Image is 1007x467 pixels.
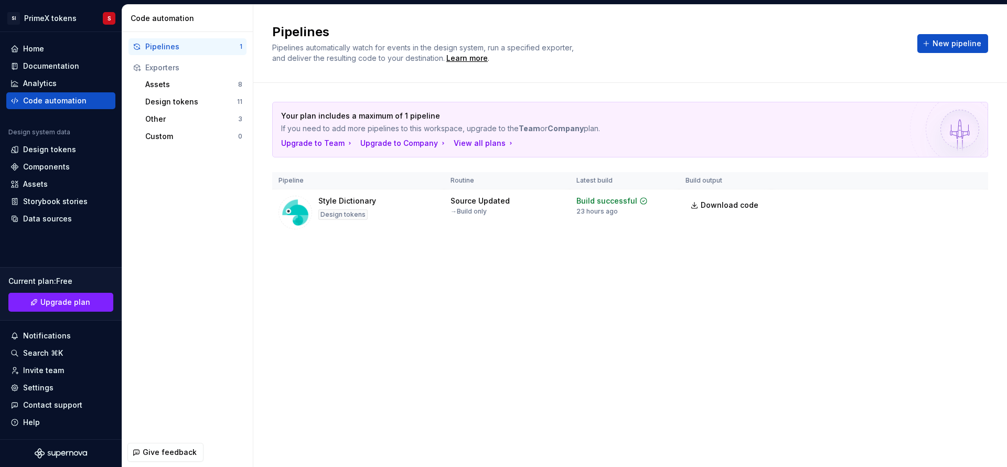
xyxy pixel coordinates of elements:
[6,141,115,158] a: Design tokens
[454,138,515,148] button: View all plans
[701,200,758,210] span: Download code
[6,397,115,413] button: Contact support
[127,443,203,462] button: Give feedback
[23,331,71,341] div: Notifications
[444,172,570,189] th: Routine
[685,196,765,215] a: Download code
[6,379,115,396] a: Settings
[2,7,120,29] button: SIPrimeX tokensS
[131,13,249,24] div: Code automation
[576,207,618,216] div: 23 hours ago
[108,14,111,23] div: S
[272,43,576,62] span: Pipelines automatically watch for events in the design system, run a specified exporter, and deli...
[145,79,238,90] div: Assets
[141,111,247,128] button: Other3
[679,172,772,189] th: Build output
[272,24,905,40] h2: Pipelines
[451,196,510,206] div: Source Updated
[548,124,584,133] strong: Company
[6,58,115,75] a: Documentation
[8,293,113,312] a: Upgrade plan
[6,414,115,431] button: Help
[23,179,48,189] div: Assets
[8,276,113,286] div: Current plan : Free
[23,348,63,358] div: Search ⌘K
[238,132,242,141] div: 0
[23,400,82,410] div: Contact support
[6,40,115,57] a: Home
[281,111,906,121] p: Your plan includes a maximum of 1 pipeline
[23,196,88,207] div: Storybook stories
[6,176,115,193] a: Assets
[6,345,115,362] button: Search ⌘K
[40,297,90,307] span: Upgrade plan
[23,44,44,54] div: Home
[451,207,487,216] div: → Build only
[8,128,70,136] div: Design system data
[237,98,242,106] div: 11
[6,158,115,175] a: Components
[145,41,240,52] div: Pipelines
[145,62,242,73] div: Exporters
[6,210,115,227] a: Data sources
[35,448,87,459] svg: Supernova Logo
[281,138,354,148] button: Upgrade to Team
[141,76,247,93] button: Assets8
[6,92,115,109] a: Code automation
[24,13,77,24] div: PrimeX tokens
[446,53,488,63] a: Learn more
[23,214,72,224] div: Data sources
[141,93,247,110] button: Design tokens11
[917,34,988,53] button: New pipeline
[318,196,376,206] div: Style Dictionary
[238,115,242,123] div: 3
[141,128,247,145] button: Custom0
[23,61,79,71] div: Documentation
[240,43,242,51] div: 1
[23,162,70,172] div: Components
[7,12,20,25] div: SI
[23,144,76,155] div: Design tokens
[23,78,57,89] div: Analytics
[23,95,87,106] div: Code automation
[128,38,247,55] button: Pipelines1
[23,417,40,428] div: Help
[933,38,981,49] span: New pipeline
[23,383,53,393] div: Settings
[281,123,906,134] p: If you need to add more pipelines to this workspace, upgrade to the or plan.
[145,97,237,107] div: Design tokens
[6,362,115,379] a: Invite team
[6,327,115,344] button: Notifications
[570,172,679,189] th: Latest build
[143,447,197,458] span: Give feedback
[23,365,64,376] div: Invite team
[6,75,115,92] a: Analytics
[145,114,238,124] div: Other
[318,209,368,220] div: Design tokens
[445,55,489,62] span: .
[238,80,242,89] div: 8
[6,193,115,210] a: Storybook stories
[145,131,238,142] div: Custom
[519,124,540,133] strong: Team
[360,138,447,148] button: Upgrade to Company
[272,172,444,189] th: Pipeline
[576,196,637,206] div: Build successful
